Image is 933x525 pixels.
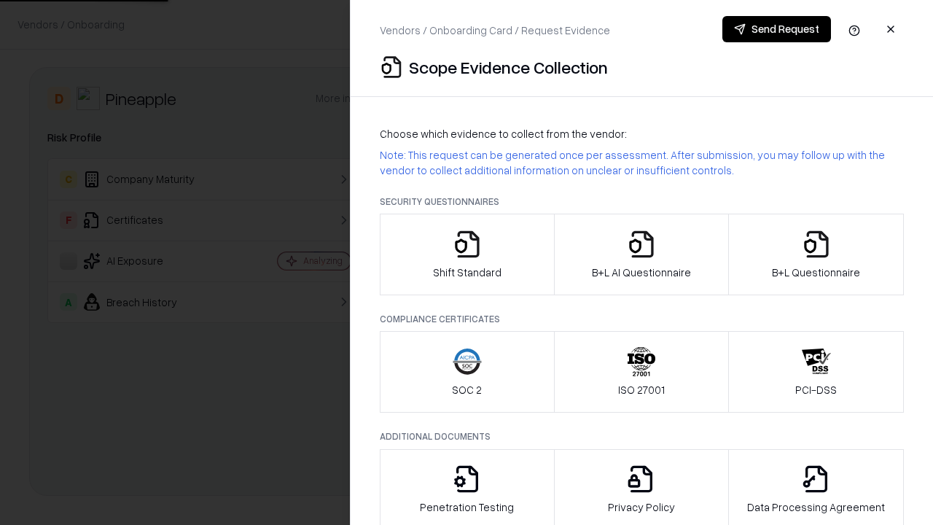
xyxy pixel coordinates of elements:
p: Privacy Policy [608,499,675,515]
p: Compliance Certificates [380,313,904,325]
p: Vendors / Onboarding Card / Request Evidence [380,23,610,38]
p: Scope Evidence Collection [409,55,608,79]
p: B+L AI Questionnaire [592,265,691,280]
p: Security Questionnaires [380,195,904,208]
p: Note: This request can be generated once per assessment. After submission, you may follow up with... [380,147,904,178]
p: Additional Documents [380,430,904,443]
button: ISO 27001 [554,331,730,413]
p: Data Processing Agreement [747,499,885,515]
p: ISO 27001 [618,382,665,397]
p: PCI-DSS [795,382,837,397]
button: SOC 2 [380,331,555,413]
button: B+L Questionnaire [728,214,904,295]
p: B+L Questionnaire [772,265,860,280]
p: Shift Standard [433,265,501,280]
button: PCI-DSS [728,331,904,413]
p: Choose which evidence to collect from the vendor: [380,126,904,141]
p: Penetration Testing [420,499,514,515]
button: Shift Standard [380,214,555,295]
button: Send Request [722,16,831,42]
button: B+L AI Questionnaire [554,214,730,295]
p: SOC 2 [452,382,482,397]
